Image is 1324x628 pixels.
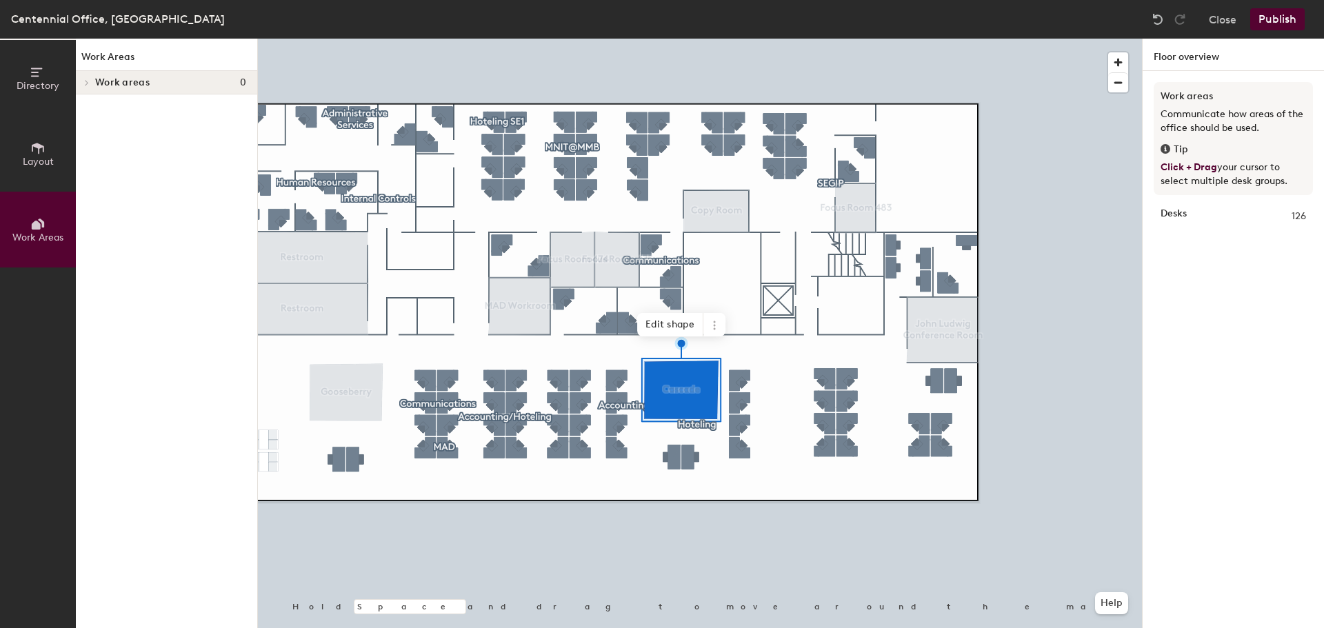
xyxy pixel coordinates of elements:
[1095,592,1128,614] button: Help
[240,77,246,88] span: 0
[12,232,63,243] span: Work Areas
[1161,142,1306,157] div: Tip
[1161,108,1306,135] p: Communicate how areas of the office should be used.
[23,156,54,168] span: Layout
[1161,89,1306,104] h3: Work areas
[1161,209,1187,224] strong: Desks
[637,313,703,336] span: Edit shape
[1161,161,1217,173] span: Click + Drag
[1161,161,1306,188] p: your cursor to select multiple desk groups.
[1143,39,1324,71] h1: Floor overview
[17,80,59,92] span: Directory
[95,77,150,88] span: Work areas
[76,50,257,71] h1: Work Areas
[11,10,225,28] div: Centennial Office, [GEOGRAPHIC_DATA]
[1173,12,1187,26] img: Redo
[1250,8,1305,30] button: Publish
[1292,209,1306,224] span: 126
[1151,12,1165,26] img: Undo
[1209,8,1236,30] button: Close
